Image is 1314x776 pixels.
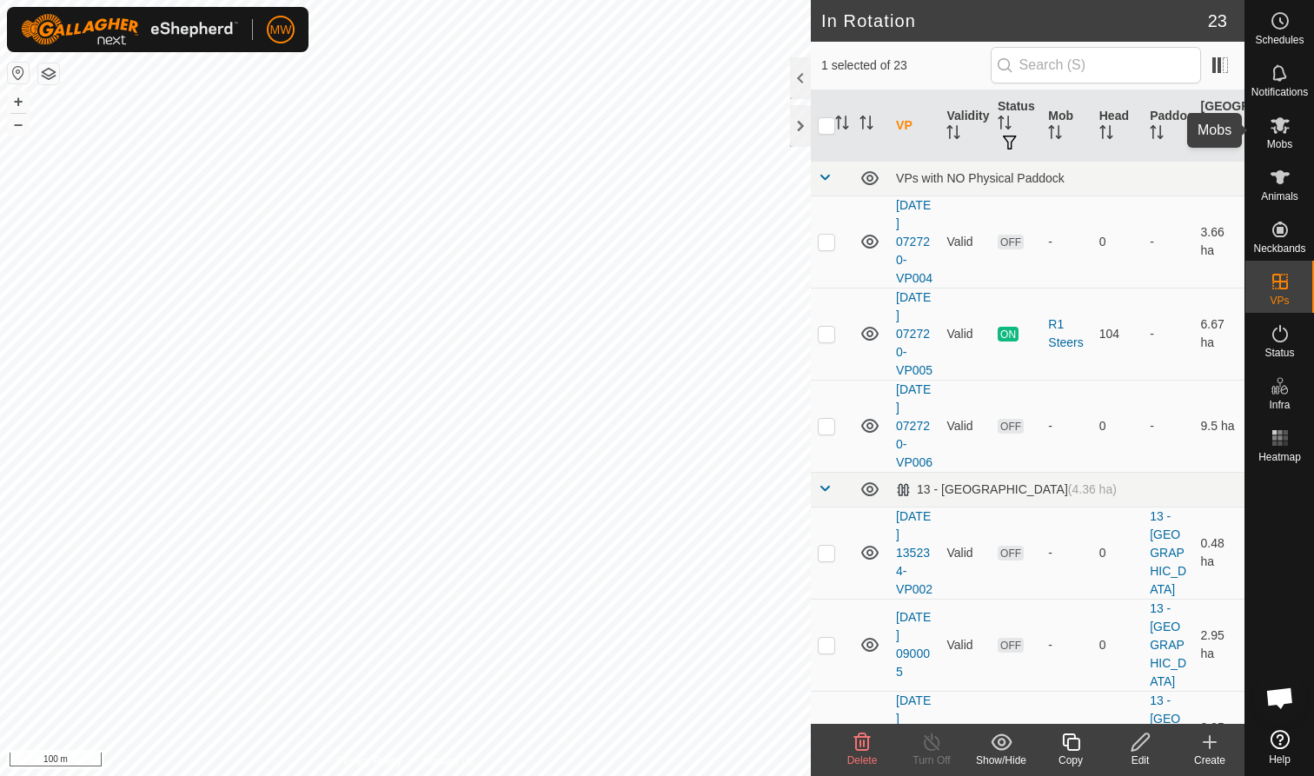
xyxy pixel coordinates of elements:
td: - [1143,196,1193,288]
p-sorticon: Activate to sort [998,118,1012,132]
span: Schedules [1255,35,1304,45]
td: 104 [1092,288,1143,380]
td: 2.95 ha [1194,599,1244,691]
span: MW [270,21,292,39]
th: VP [889,90,939,162]
p-sorticon: Activate to sort [946,128,960,142]
td: - [1143,288,1193,380]
span: Help [1269,754,1291,765]
div: Copy [1036,753,1105,768]
div: Turn Off [897,753,966,768]
p-sorticon: Activate to sort [1150,128,1164,142]
div: Show/Hide [966,753,1036,768]
th: Status [991,90,1041,162]
th: Head [1092,90,1143,162]
span: 1 selected of 23 [821,56,991,75]
td: - [1143,380,1193,472]
input: Search (S) [991,47,1201,83]
span: Animals [1261,191,1298,202]
button: Reset Map [8,63,29,83]
a: [DATE] 072720-VP004 [896,198,932,285]
span: ON [998,327,1019,342]
span: VPs [1270,295,1289,306]
div: Create [1175,753,1244,768]
button: – [8,114,29,135]
td: 0 [1092,380,1143,472]
td: Valid [939,507,990,599]
a: [DATE] 072720-VP006 [896,382,932,469]
td: 0.48 ha [1194,507,1244,599]
div: - [1048,233,1085,251]
span: OFF [998,546,1024,560]
div: VPs with NO Physical Paddock [896,171,1238,185]
td: 0 [1092,196,1143,288]
span: Heatmap [1258,452,1301,462]
td: 0 [1092,507,1143,599]
span: (4.36 ha) [1068,482,1117,496]
span: OFF [998,235,1024,249]
span: OFF [998,638,1024,653]
span: Mobs [1267,139,1292,149]
td: Valid [939,196,990,288]
div: 13 - [GEOGRAPHIC_DATA] [896,482,1117,497]
a: [DATE] 090005 [896,610,931,679]
div: - [1048,417,1085,435]
a: 13 - [GEOGRAPHIC_DATA] [1150,601,1186,688]
span: Notifications [1251,87,1308,97]
span: Neckbands [1253,243,1305,254]
div: R1 Steers [1048,315,1085,352]
img: Gallagher Logo [21,14,238,45]
span: Delete [847,754,878,766]
td: 6.67 ha [1194,288,1244,380]
td: Valid [939,380,990,472]
a: [DATE] 072720-VP005 [896,290,932,377]
p-sorticon: Activate to sort [835,118,849,132]
td: 0 [1092,599,1143,691]
td: Valid [939,599,990,691]
span: OFF [998,419,1024,434]
span: Status [1264,348,1294,358]
span: Infra [1269,400,1290,410]
p-sorticon: Activate to sort [859,118,873,132]
td: Valid [939,288,990,380]
p-sorticon: Activate to sort [1048,128,1062,142]
span: 23 [1208,8,1227,34]
a: [DATE] 135234-VP002 [896,509,932,596]
a: Help [1245,723,1314,772]
th: [GEOGRAPHIC_DATA] Area [1194,90,1244,162]
div: - [1048,636,1085,654]
td: 3.66 ha [1194,196,1244,288]
a: 13 - [GEOGRAPHIC_DATA] [1150,509,1186,596]
h2: In Rotation [821,10,1208,31]
th: Mob [1041,90,1092,162]
div: Edit [1105,753,1175,768]
th: Validity [939,90,990,162]
td: 9.5 ha [1194,380,1244,472]
button: Map Layers [38,63,59,84]
a: Privacy Policy [336,753,401,769]
th: Paddock [1143,90,1193,162]
div: - [1048,544,1085,562]
div: Open chat [1254,672,1306,724]
a: Contact Us [422,753,474,769]
p-sorticon: Activate to sort [1201,136,1215,150]
p-sorticon: Activate to sort [1099,128,1113,142]
button: + [8,91,29,112]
